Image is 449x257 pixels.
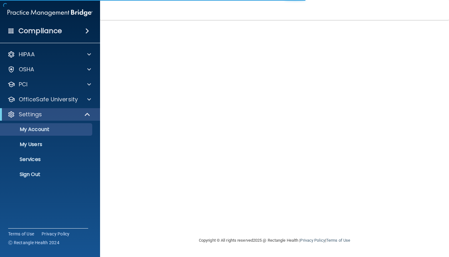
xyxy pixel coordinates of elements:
h4: Compliance [18,27,62,35]
a: OSHA [8,66,91,73]
p: Sign Out [4,171,89,178]
p: My Users [4,141,89,148]
a: PCI [8,81,91,88]
a: Terms of Use [326,238,350,243]
p: My Account [4,126,89,133]
p: Services [4,156,89,163]
iframe: Drift Widget Chat Controller [341,213,441,238]
p: PCI [19,81,28,88]
span: Ⓒ Rectangle Health 2024 [8,239,59,246]
p: OfficeSafe University [19,96,78,103]
div: Copyright © All rights reserved 2025 @ Rectangle Health | | [160,230,389,250]
p: HIPAA [19,51,35,58]
img: PMB logo [8,7,93,19]
a: Privacy Policy [42,231,70,237]
a: Privacy Policy [300,238,325,243]
p: OSHA [19,66,34,73]
a: HIPAA [8,51,91,58]
a: OfficeSafe University [8,96,91,103]
a: Settings [8,111,91,118]
a: Terms of Use [8,231,34,237]
p: Settings [19,111,42,118]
